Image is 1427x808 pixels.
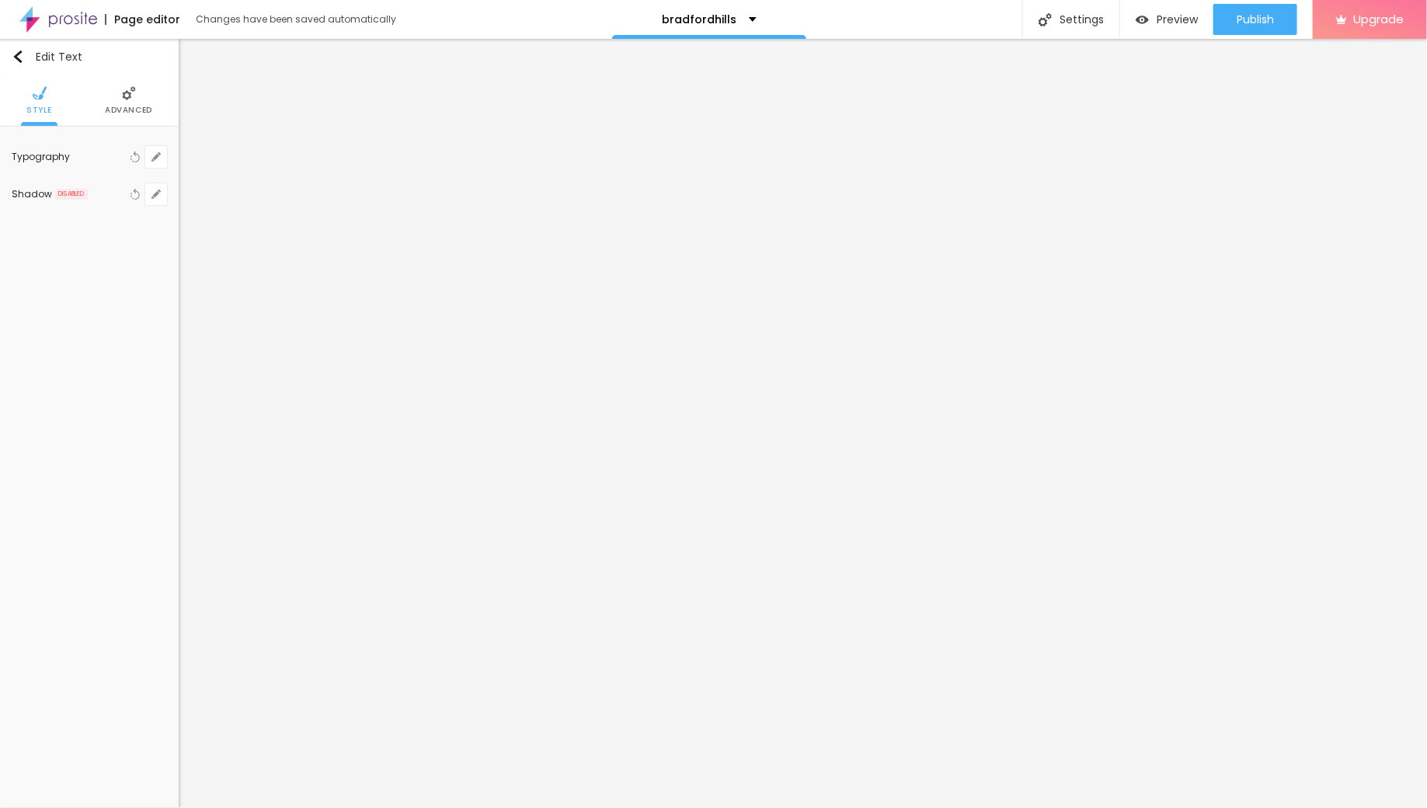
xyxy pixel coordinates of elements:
div: Edit Text [12,50,82,63]
div: Changes have been saved automatically [196,15,396,24]
img: Icone [33,86,47,100]
img: Icone [122,86,136,100]
button: Preview [1120,4,1213,35]
div: Shadow [12,190,52,199]
span: Preview [1157,13,1198,26]
span: Style [26,106,52,114]
div: Typography [12,152,127,162]
span: DISABLED [55,189,88,200]
div: Page editor [105,14,180,25]
p: bradfordhills [663,14,737,25]
iframe: Editor [179,39,1427,808]
img: Icone [1039,13,1052,26]
span: Upgrade [1353,12,1404,26]
img: Icone [12,50,24,63]
span: Advanced [105,106,152,114]
img: view-1.svg [1136,13,1149,26]
span: Publish [1237,13,1274,26]
button: Publish [1213,4,1297,35]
